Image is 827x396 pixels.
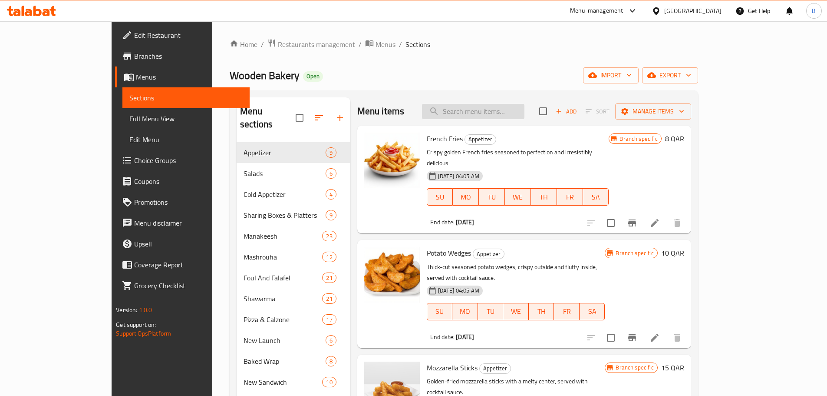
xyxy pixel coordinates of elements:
[481,305,500,318] span: TU
[322,293,336,304] div: items
[323,316,336,324] span: 17
[244,293,322,304] span: Shawarma
[303,73,323,80] span: Open
[503,303,529,320] button: WE
[244,356,326,366] span: Baked Wrap
[244,210,326,220] span: Sharing Boxes & Platters
[326,190,336,199] span: 4
[323,295,336,303] span: 21
[139,304,152,316] span: 1.0.0
[531,188,557,206] button: TH
[116,328,171,339] a: Support.OpsPlatform
[482,191,501,203] span: TU
[116,304,137,316] span: Version:
[244,231,322,241] span: Manakeesh
[116,319,156,330] span: Get support on:
[244,335,326,346] div: New Launch
[532,305,551,318] span: TH
[322,377,336,387] div: items
[115,254,250,275] a: Coverage Report
[357,105,405,118] h2: Menu items
[322,231,336,241] div: items
[329,107,350,128] button: Add section
[427,246,471,260] span: Potato Wedges
[326,189,336,200] div: items
[557,188,583,206] button: FR
[616,135,661,143] span: Branch specific
[435,172,483,180] span: [DATE] 04:05 AM
[230,66,300,85] span: Wooden Bakery
[661,247,684,259] h6: 10 QAR
[134,30,243,40] span: Edit Restaurant
[134,155,243,166] span: Choice Groups
[583,67,639,83] button: import
[431,305,449,318] span: SU
[590,70,632,81] span: import
[622,327,642,348] button: Branch-specific-item
[399,39,402,50] li: /
[115,213,250,233] a: Menu disclaimer
[237,372,350,393] div: New Sandwich10
[326,335,336,346] div: items
[115,67,250,87] a: Menus
[129,113,243,124] span: Full Menu View
[136,72,243,82] span: Menus
[240,105,296,131] h2: Menu sections
[580,105,615,118] span: Select section first
[237,163,350,184] div: Salads6
[122,108,250,129] a: Full Menu View
[237,309,350,330] div: Pizza & Calzone17
[507,305,525,318] span: WE
[431,191,450,203] span: SU
[326,210,336,220] div: items
[505,188,531,206] button: WE
[586,191,606,203] span: SA
[427,147,609,169] p: Crispy golden French fries seasoned to perfection and irresistibly delicious
[560,191,580,203] span: FR
[465,134,496,145] div: Appetizer
[267,39,355,50] a: Restaurants management
[322,273,336,283] div: items
[237,246,350,267] div: Mashrouha12
[456,305,474,318] span: MO
[115,233,250,254] a: Upsell
[326,357,336,366] span: 8
[129,93,243,103] span: Sections
[405,39,430,50] span: Sections
[237,205,350,226] div: Sharing Boxes & Platters9
[244,252,322,262] span: Mashrouha
[323,378,336,386] span: 10
[456,216,474,228] b: [DATE]
[326,211,336,220] span: 9
[359,39,362,50] li: /
[649,70,691,81] span: export
[473,249,504,259] div: Appetizer
[376,39,395,50] span: Menus
[649,333,660,343] a: Edit menu item
[244,147,326,158] div: Appetizer
[244,273,322,283] span: Foul And Falafel
[456,331,474,343] b: [DATE]
[480,363,511,373] span: Appetizer
[552,105,580,118] span: Add item
[529,303,554,320] button: TH
[230,39,698,50] nav: breadcrumb
[115,192,250,213] a: Promotions
[134,176,243,186] span: Coupons
[612,363,657,372] span: Branch specific
[303,71,323,82] div: Open
[323,232,336,240] span: 23
[115,275,250,296] a: Grocery Checklist
[602,214,620,232] span: Select to update
[244,377,322,387] div: New Sandwich
[134,260,243,270] span: Coverage Report
[580,303,605,320] button: SA
[667,213,688,233] button: delete
[115,25,250,46] a: Edit Restaurant
[570,6,623,16] div: Menu-management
